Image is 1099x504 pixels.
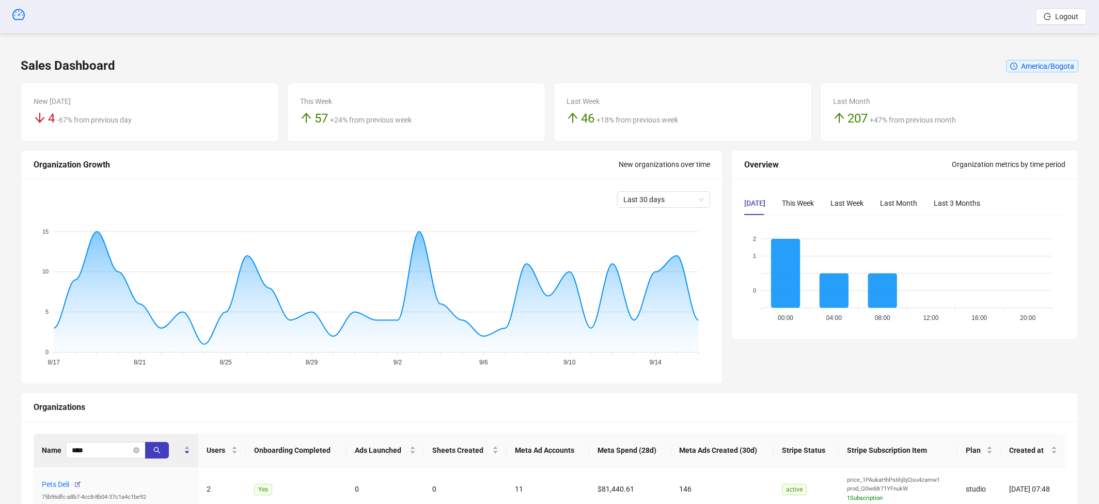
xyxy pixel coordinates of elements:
[42,493,190,502] div: 75b96dfc-a8b7-4cc8-8b04-37c1a4c1be92
[254,484,272,495] span: Yes
[957,434,1001,467] th: Plan
[34,112,46,124] span: arrow-down
[394,359,402,366] tspan: 9/2
[300,96,532,107] div: This Week
[671,434,774,467] th: Meta Ads Created (30d)
[432,445,490,456] span: Sheets Created
[12,8,25,21] span: dashboard
[57,116,132,124] span: -67% from previous day
[134,359,146,366] tspan: 8/21
[48,111,55,126] span: 4
[355,445,407,456] span: Ads Launched
[1001,434,1065,467] th: Created at
[1055,12,1078,21] span: Logout
[315,111,328,126] span: 57
[839,434,957,467] th: Stripe Subscription Item
[971,314,987,322] tspan: 16:00
[923,314,938,322] tspan: 12:00
[880,197,917,209] div: Last Month
[774,434,839,467] th: Stripe Status
[198,434,245,467] th: Users
[833,96,1065,107] div: Last Month
[847,494,949,503] div: 1 Subscription
[744,197,765,209] div: [DATE]
[596,116,678,124] span: +18% from previous week
[1044,13,1051,20] span: logout
[507,434,589,467] th: Meta Ad Accounts
[567,112,579,124] span: arrow-up
[679,483,765,495] div: 146
[515,483,581,495] div: 11
[830,197,863,209] div: Last Week
[847,484,949,494] div: prod_Q0wddr71YFnukW
[778,314,793,322] tspan: 00:00
[744,158,952,171] div: Overview
[1035,8,1087,25] button: Logout
[34,401,1065,414] div: Organizations
[966,445,984,456] span: Plan
[1020,314,1035,322] tspan: 20:00
[826,314,842,322] tspan: 04:00
[42,228,49,234] tspan: 15
[424,434,507,467] th: Sheets Created
[145,442,169,459] button: search
[589,434,671,467] th: Meta Spend (28d)
[782,197,814,209] div: This Week
[782,484,807,495] span: active
[246,434,347,467] th: Onboarding Completed
[563,359,576,366] tspan: 9/10
[649,359,662,366] tspan: 9/14
[300,112,312,124] span: arrow-up
[153,447,161,454] span: search
[133,447,139,453] button: close-circle
[952,160,1065,169] span: Organization metrics by time period
[347,434,424,467] th: Ads Launched
[870,116,956,124] span: +47% from previous month
[45,309,49,315] tspan: 5
[21,58,115,74] h3: Sales Dashboard
[330,116,412,124] span: +24% from previous week
[875,314,890,322] tspan: 08:00
[219,359,232,366] tspan: 8/25
[479,359,488,366] tspan: 9/6
[1021,62,1074,70] span: America/Bogota
[934,197,980,209] div: Last 3 Months
[45,349,49,355] tspan: 0
[847,111,868,126] span: 207
[34,96,266,107] div: New [DATE]
[753,235,756,241] tspan: 2
[619,160,710,169] span: New organizations over time
[48,359,60,366] tspan: 8/17
[207,445,229,456] span: Users
[1009,445,1049,456] span: Created at
[581,111,594,126] span: 46
[42,480,69,488] a: Pets Deli
[42,268,49,274] tspan: 10
[753,287,756,293] tspan: 0
[833,112,845,124] span: arrow-up
[1010,63,1017,70] span: clock-circle
[847,476,949,485] div: price_1PAukaHhPs6hjbjQsu4zamw1
[753,253,756,259] tspan: 1
[34,158,619,171] div: Organization Growth
[306,359,318,366] tspan: 8/29
[567,96,799,107] div: Last Week
[623,192,704,207] span: Last 30 days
